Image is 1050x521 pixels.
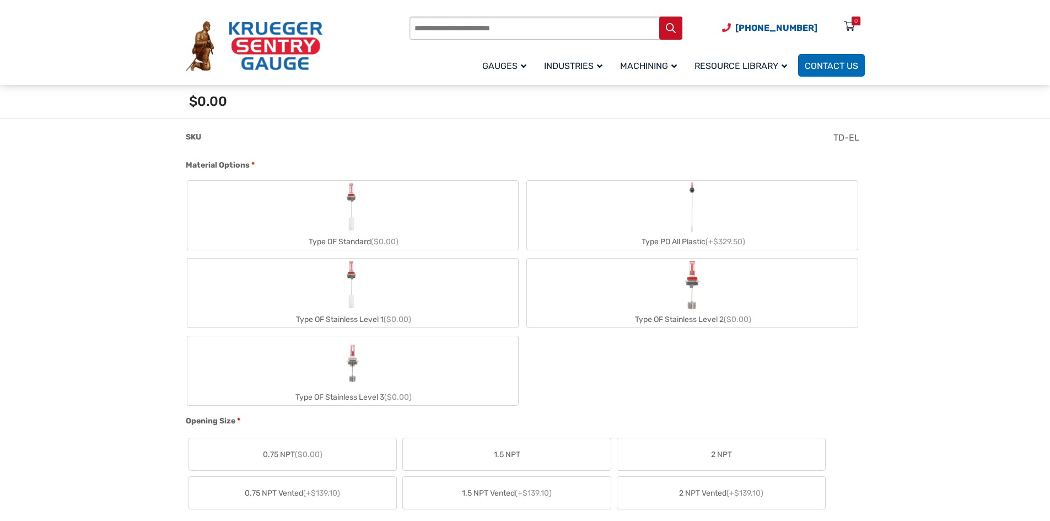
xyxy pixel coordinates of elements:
[527,181,858,250] label: Type PO All Plastic
[295,450,322,459] span: ($0.00)
[527,234,858,250] div: Type PO All Plastic
[482,61,526,71] span: Gauges
[527,311,858,327] div: Type OF Stainless Level 2
[694,61,787,71] span: Resource Library
[515,488,552,498] span: (+$139.10)
[384,315,411,324] span: ($0.00)
[688,52,798,78] a: Resource Library
[237,415,240,427] abbr: required
[189,94,227,109] span: $0.00
[187,389,518,405] div: Type OF Stainless Level 3
[798,54,865,77] a: Contact Us
[186,132,201,142] span: SKU
[384,393,412,402] span: ($0.00)
[245,487,340,499] span: 0.75 NPT Vented
[613,52,688,78] a: Machining
[735,23,817,33] span: [PHONE_NUMBER]
[724,315,751,324] span: ($0.00)
[186,160,250,170] span: Material Options
[620,61,677,71] span: Machining
[186,21,322,72] img: Krueger Sentry Gauge
[303,488,340,498] span: (+$139.10)
[833,132,859,143] span: TD-EL
[187,234,518,250] div: Type OF Standard
[263,449,322,460] span: 0.75 NPT
[187,336,518,405] label: Type OF Stainless Level 3
[187,181,518,250] label: Type OF Standard
[187,311,518,327] div: Type OF Stainless Level 1
[476,52,537,78] a: Gauges
[494,449,520,460] span: 1.5 NPT
[726,488,763,498] span: (+$139.10)
[679,487,763,499] span: 2 NPT Vented
[544,61,602,71] span: Industries
[706,237,745,246] span: (+$329.50)
[537,52,613,78] a: Industries
[462,487,552,499] span: 1.5 NPT Vented
[187,259,518,327] label: Type OF Stainless Level 1
[371,237,399,246] span: ($0.00)
[251,159,255,171] abbr: required
[186,416,235,426] span: Opening Size
[854,17,858,25] div: 0
[722,21,817,35] a: Phone Number (920) 434-8860
[805,61,858,71] span: Contact Us
[711,449,732,460] span: 2 NPT
[527,259,858,327] label: Type OF Stainless Level 2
